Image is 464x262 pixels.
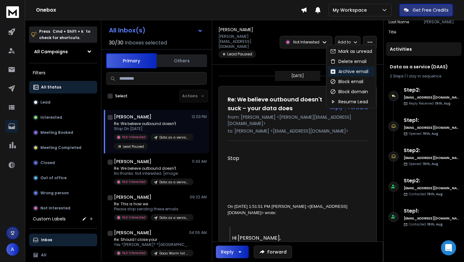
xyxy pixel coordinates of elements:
h6: Step 1 : [404,117,459,124]
span: 19th, Aug [427,192,443,196]
p: Interested [40,115,62,120]
h1: [PERSON_NAME] [218,26,253,33]
div: Delete email [330,58,366,65]
div: Hi [PERSON_NAME], [232,234,363,242]
p: Contacted [409,222,443,227]
button: Forward [254,246,292,258]
p: Reply Received [409,101,450,106]
p: [DATE] [291,73,304,78]
p: Meeting Completed [40,145,81,150]
p: Out of office [40,175,67,180]
p: Last Name [389,20,409,25]
h6: Step 2 : [404,177,459,185]
h1: [PERSON_NAME] [114,158,152,165]
p: Daas Warm list Offer A [159,251,190,256]
h1: Onebox [36,6,301,14]
label: Select [115,94,128,99]
p: Opened [409,162,438,166]
h1: All Campaigns [34,48,68,55]
p: Inbox [41,237,52,242]
p: Opened [409,131,438,136]
div: Block domain [330,88,368,95]
h6: [EMAIL_ADDRESS][DOMAIN_NAME] [404,216,459,221]
h3: Inboxes selected [125,39,167,47]
p: Not Interested [122,135,146,140]
div: Stop [228,155,363,162]
h1: Re: We believe outbound doesn't suck – your data does [228,95,326,113]
p: [PERSON_NAME] [424,20,459,25]
h1: Data as a service (DAAS) [390,64,458,70]
p: Data as a service (DAAS) [159,215,190,220]
h6: [EMAIL_ADDRESS][DOMAIN_NAME] [404,156,459,160]
button: Primary [106,53,157,68]
h1: [PERSON_NAME] [114,230,152,236]
p: On [DATE] 1:51:51 PM [PERSON_NAME] <[EMAIL_ADDRESS][DOMAIN_NAME]> wrote: [228,203,363,216]
h6: [EMAIL_ADDRESS][DOMAIN_NAME] [404,95,459,100]
p: Press to check for shortcuts. [39,28,90,41]
div: Reply [221,249,234,255]
p: Please stop sending these emails. [114,207,190,212]
p: Re: We believe outbound doesn't [114,166,190,171]
span: 1 day in sequence [407,73,441,79]
h1: [PERSON_NAME] [114,194,152,200]
p: Get Free Credits [413,7,449,13]
p: Re: We believe outbound doesn't [114,121,190,126]
h1: All Inbox(s) [109,27,146,33]
h6: [EMAIL_ADDRESS][DOMAIN_NAME] [404,125,459,130]
span: Lead Paused [218,50,256,58]
div: Mark as unread [330,48,372,54]
span: 18th, Aug [427,222,443,227]
h6: [EMAIL_ADDRESS][DOMAIN_NAME] [404,186,459,191]
p: 11:43 AM [192,159,207,164]
span: 2 Steps [390,73,404,79]
h6: Step 2 : [404,147,459,154]
p: Closed [40,160,55,165]
p: from: [PERSON_NAME] <[PERSON_NAME][EMAIL_ADDRESS][DOMAIN_NAME]> [228,114,368,127]
p: Yes *[PERSON_NAME]* *[GEOGRAPHIC_DATA] Neighborhood [114,242,190,247]
span: Cmd + Shift + k [52,28,84,35]
span: 30 / 30 [109,39,123,47]
div: Archive email [330,68,368,75]
p: Data as a service (DAAS) [159,135,190,140]
p: Add to [338,40,351,45]
p: All [41,253,46,258]
p: Contacted [409,192,443,196]
h6: Step 1 : [404,207,459,215]
div: Block email [330,78,363,85]
p: Not Interested [40,206,70,211]
p: 04:55 AM [189,230,207,235]
p: Re: This is how we [114,202,190,207]
img: logo [6,6,19,18]
p: All Status [41,85,61,90]
p: Lead Paused [123,144,144,149]
span: A [6,243,19,256]
p: My Workspace [333,7,369,13]
p: Not Interested [293,40,319,45]
div: Open Intercom Messenger [441,240,456,255]
p: 12:03 PM [192,114,207,119]
p: Data as a service (DAAS) [159,180,190,185]
span: 19th, Aug [423,131,438,136]
p: Re: Should I close your [114,237,190,242]
span: 19th, Aug [435,101,450,106]
div: | [390,74,458,79]
p: [PERSON_NAME][EMAIL_ADDRESS][DOMAIN_NAME] [218,34,276,49]
p: to: [PERSON_NAME] <[EMAIL_ADDRESS][DOMAIN_NAME]> [228,128,368,134]
h6: Step 2 : [404,86,459,94]
h3: Custom Labels [33,216,66,222]
p: Meeting Booked [40,130,73,135]
p: 09:22 AM [190,195,207,200]
p: Not Interested [122,179,146,184]
p: Not Interested [122,251,146,255]
h3: Filters [29,68,97,77]
p: Wrong person [40,191,69,196]
span: 19th, Aug [423,162,438,166]
button: Others [157,54,207,68]
h1: [PERSON_NAME] [114,114,152,120]
p: Lead [40,100,51,105]
div: Activities [386,42,461,56]
div: Resume Lead [330,99,368,105]
p: No thanks. Not interested. [image: [114,171,190,176]
p: Stop On [DATE] [114,126,190,131]
p: Not Interested [122,215,146,220]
